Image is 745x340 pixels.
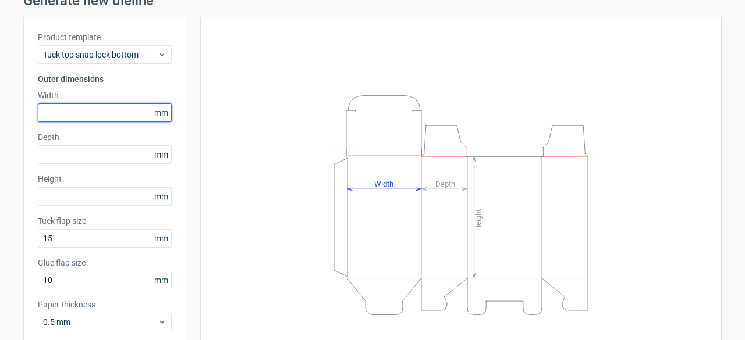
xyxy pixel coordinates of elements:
[151,188,171,205] span: mm
[43,49,158,60] span: Tuck top snap lock bottom
[474,209,483,230] tspan: Height
[38,215,172,227] label: Tuck flap size
[38,173,172,185] label: Height
[151,146,171,163] span: mm
[38,73,172,85] h3: Outer dimensions
[43,316,158,328] span: 0.5 mm
[151,230,171,247] span: mm
[38,31,172,43] label: Product template
[38,299,172,310] label: Paper thickness
[435,179,455,188] tspan: Depth
[151,104,171,121] span: mm
[374,179,393,188] tspan: Width
[151,271,171,289] span: mm
[38,257,172,269] label: Glue flap size
[38,90,172,101] label: Width
[38,131,172,143] label: Depth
